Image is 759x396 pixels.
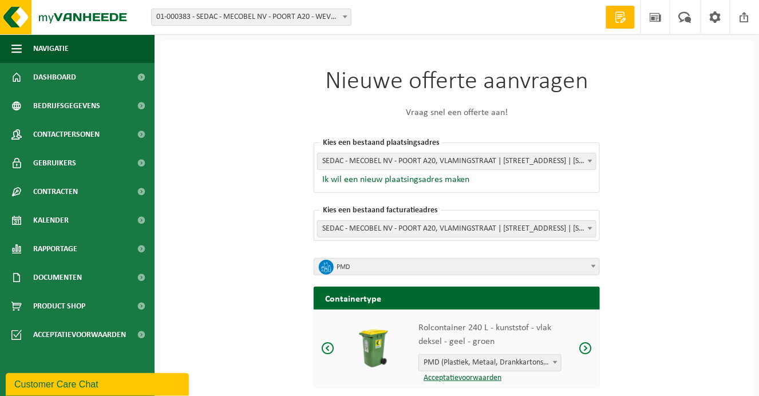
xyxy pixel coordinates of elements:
span: Dashboard [33,63,76,92]
img: Rolcontainer 240 L - kunststof - vlak deksel - geel - groen [352,327,395,370]
span: Kies een bestaand plaatsingsadres [320,138,442,147]
span: 01-000383 - SEDAC - MECOBEL NV - POORT A20 - WEVELGEM [151,9,351,26]
span: PMD [337,259,585,275]
span: PMD [314,258,600,275]
span: SEDAC - MECOBEL NV - POORT A20, VLAMINGSTRAAT | INDUSTRIEZONE ZUID 7 | VIA POORT A20 7, WEVELGEM,... [317,220,596,237]
iframe: chat widget [6,371,191,396]
span: Contracten [33,177,78,206]
span: SEDAC - MECOBEL NV - POORT A20, VLAMINGSTRAAT | INDUSTRIEZONE ZUID 7 | VIA POORT A20 7, WEVELGEM ... [318,153,596,169]
span: Rapportage [33,235,77,263]
span: 01-000383 - SEDAC - MECOBEL NV - POORT A20 - WEVELGEM [152,9,351,25]
span: Acceptatievoorwaarden [33,320,126,349]
p: Vraag snel een offerte aan! [314,106,600,120]
span: Kalender [33,206,69,235]
h1: Nieuwe offerte aanvragen [314,69,600,94]
span: Contactpersonen [33,120,100,149]
h2: Containertype [314,287,600,309]
span: Navigatie [33,34,69,63]
span: Gebruikers [33,149,76,177]
span: Product Shop [33,292,85,320]
button: Ik wil een nieuw plaatsingsadres maken [317,174,469,185]
span: Kies een bestaand facturatieadres [320,206,441,215]
span: PMD [314,259,599,276]
span: SEDAC - MECOBEL NV - POORT A20, VLAMINGSTRAAT | INDUSTRIEZONE ZUID 7 | VIA POORT A20 7, WEVELGEM,... [318,221,596,237]
span: Documenten [33,263,82,292]
a: Acceptatievoorwaarden [418,374,501,382]
span: PMD (Plastiek, Metaal, Drankkartons) (bedrijven) [419,355,561,371]
span: Bedrijfsgegevens [33,92,100,120]
p: Rolcontainer 240 L - kunststof - vlak deksel - geel - groen [418,321,562,349]
span: SEDAC - MECOBEL NV - POORT A20, VLAMINGSTRAAT | INDUSTRIEZONE ZUID 7 | VIA POORT A20 7, WEVELGEM ... [317,153,596,170]
span: PMD (Plastiek, Metaal, Drankkartons) (bedrijven) [418,354,562,371]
